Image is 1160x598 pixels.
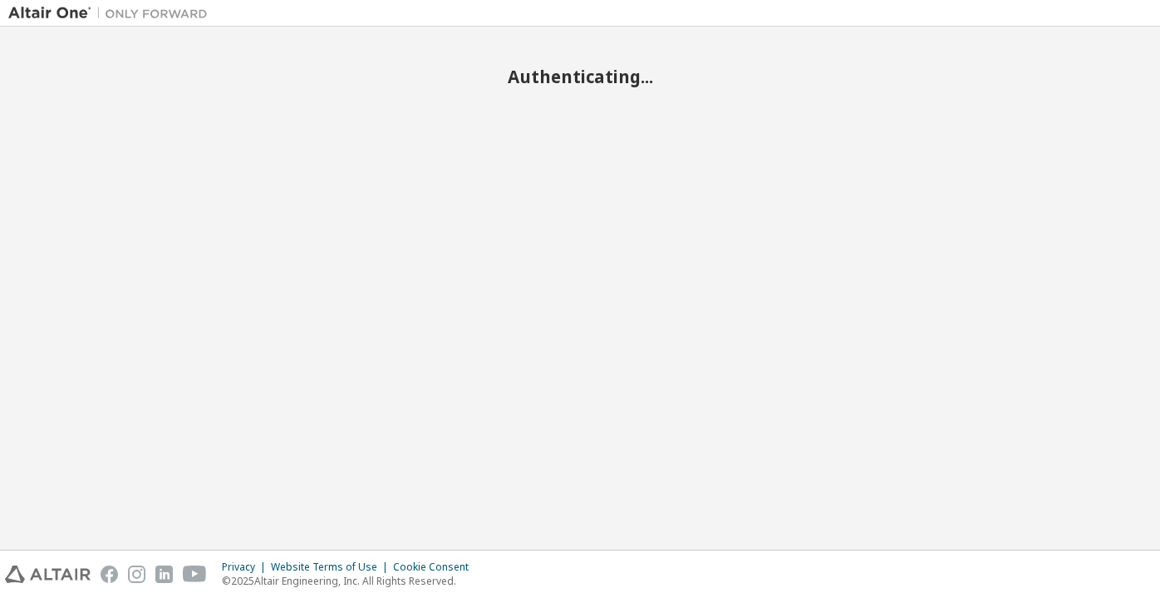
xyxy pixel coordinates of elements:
div: Website Terms of Use [271,561,393,574]
img: instagram.svg [128,566,145,583]
img: Altair One [8,5,216,22]
img: facebook.svg [101,566,118,583]
img: youtube.svg [183,566,207,583]
img: altair_logo.svg [5,566,91,583]
div: Privacy [222,561,271,574]
p: © 2025 Altair Engineering, Inc. All Rights Reserved. [222,574,479,588]
img: linkedin.svg [155,566,173,583]
div: Cookie Consent [393,561,479,574]
h2: Authenticating... [8,66,1152,87]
